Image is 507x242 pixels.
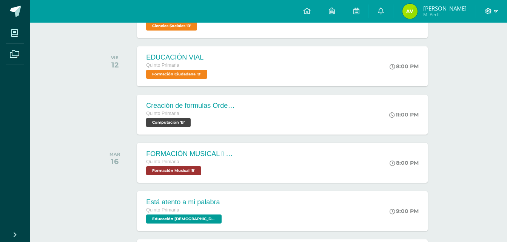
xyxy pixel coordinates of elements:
div: Está atento a mi palabra [146,198,223,206]
div: 16 [109,157,120,166]
div: 8:00 PM [390,159,419,166]
span: Formación Musical 'B' [146,166,201,175]
div: 11:00 PM [389,111,419,118]
div: VIE [111,55,119,60]
span: Quinto Primaria [146,111,179,116]
span: Quinto Primaria [146,159,179,164]
span: Formación Ciudadana 'B' [146,70,207,79]
span: Educación Cristiana 'B' [146,214,222,224]
div: Creación de formulas Orden jerárquico [146,102,237,110]
img: 548138aa7bf879a715e2caf3468de938.png [402,4,418,19]
span: Computación 'B' [146,118,191,127]
div: 12 [111,60,119,69]
span: [PERSON_NAME] [423,5,467,12]
div: 8:00 PM [390,63,419,70]
span: Ciencias Sociales 'B' [146,21,197,31]
div: FORMACIÓN MUSICAL  SILENCIOS MUSICALES [146,150,237,158]
div: EDUCACIÓN VIAL [146,54,209,61]
span: Mi Perfil [423,11,467,18]
div: 9:00 PM [390,208,419,214]
span: Quinto Primaria [146,207,179,213]
div: MAR [109,152,120,157]
span: Quinto Primaria [146,63,179,68]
